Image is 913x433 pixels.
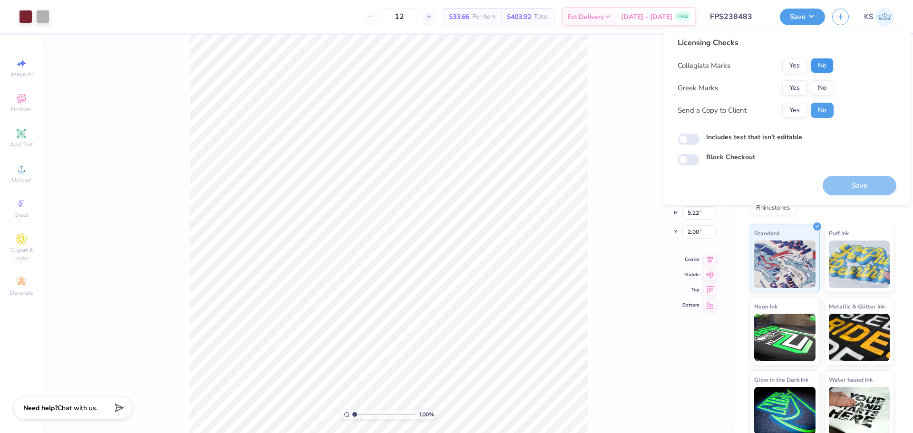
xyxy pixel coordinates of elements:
button: No [811,103,834,118]
span: Metallic & Glitter Ink [829,301,885,311]
img: Neon Ink [754,314,816,361]
span: Chat with us. [58,404,97,413]
img: Metallic & Glitter Ink [829,314,890,361]
button: Yes [782,103,807,118]
div: Rhinestones [750,201,796,215]
input: Untitled Design [703,7,773,26]
img: Kath Sales [875,8,894,26]
span: Center [682,256,699,263]
span: [DATE] - [DATE] [621,12,672,22]
img: Standard [754,241,816,288]
span: Standard [754,228,779,238]
span: Bottom [682,302,699,308]
strong: Need help? [23,404,58,413]
button: Yes [782,80,807,96]
span: Upload [12,176,31,183]
span: Neon Ink [754,301,777,311]
span: $403.92 [507,12,531,22]
span: Greek [14,211,29,219]
span: Est. Delivery [568,12,604,22]
button: No [811,58,834,73]
span: KS [864,11,873,22]
span: Clipart & logos [5,246,38,261]
div: Licensing Checks [678,37,834,48]
span: Designs [11,106,32,113]
button: Save [780,9,825,25]
span: Image AI [10,70,33,78]
span: Water based Ink [829,375,873,385]
div: Collegiate Marks [678,60,730,71]
span: Per Item [472,12,495,22]
img: Puff Ink [829,241,890,288]
a: KS [864,8,894,26]
label: Includes text that isn't editable [706,132,802,142]
input: – – [381,8,418,25]
span: Puff Ink [829,228,849,238]
div: Send a Copy to Client [678,105,747,116]
button: No [811,80,834,96]
span: Top [682,287,699,293]
span: Add Text [10,141,33,148]
span: 100 % [419,410,434,419]
span: Total [534,12,548,22]
span: $33.66 [449,12,469,22]
span: Glow in the Dark Ink [754,375,808,385]
span: FREE [678,13,688,20]
span: Decorate [10,289,33,297]
span: Middle [682,271,699,278]
button: Yes [782,58,807,73]
div: Greek Marks [678,83,718,94]
label: Block Checkout [706,152,755,162]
